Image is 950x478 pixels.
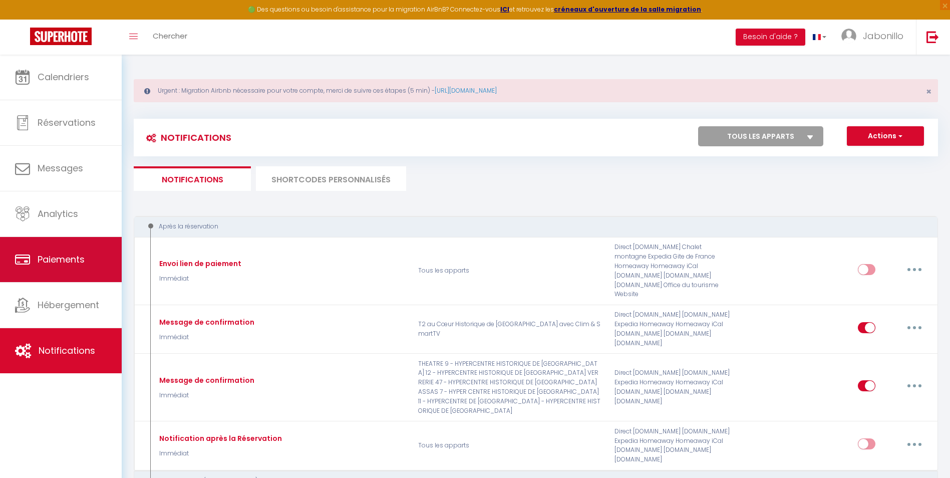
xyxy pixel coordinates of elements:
p: T2 au Cœur Historique de [GEOGRAPHIC_DATA] avec Clim & SmartTV [412,310,608,348]
span: Messages [38,162,83,174]
p: Immédiat [157,449,282,458]
span: Notifications [39,344,95,357]
span: Calendriers [38,71,89,83]
img: ... [841,29,856,44]
a: Chercher [145,20,195,55]
p: THEATRE 9 - HYPERCENTRE HISTORIQUE DE [GEOGRAPHIC_DATA] 12 - HYPERCENTRE HISTORIQUE DE [GEOGRAPHI... [412,359,608,416]
div: Notification après la Réservation [157,433,282,444]
span: Jabonillo [863,30,903,42]
div: Message de confirmation [157,317,254,328]
img: logout [926,31,939,43]
a: créneaux d'ouverture de la salle migration [554,5,701,14]
span: Paiements [38,253,85,266]
div: Envoi lien de paiement [157,258,241,269]
div: Message de confirmation [157,375,254,386]
a: [URL][DOMAIN_NAME] [435,86,497,95]
button: Ouvrir le widget de chat LiveChat [8,4,38,34]
a: ... Jabonillo [834,20,916,55]
div: Urgent : Migration Airbnb nécessaire pour votre compte, merci de suivre ces étapes (5 min) - [134,79,938,102]
a: ICI [500,5,509,14]
span: Réservations [38,116,96,129]
div: Direct [DOMAIN_NAME] [DOMAIN_NAME] Expedia Homeaway Homeaway iCal [DOMAIN_NAME] [DOMAIN_NAME] [DO... [608,359,739,416]
div: Direct [DOMAIN_NAME] [DOMAIN_NAME] Expedia Homeaway Homeaway iCal [DOMAIN_NAME] [DOMAIN_NAME] [DO... [608,310,739,348]
button: Besoin d'aide ? [736,29,805,46]
div: Après la réservation [143,222,913,231]
button: Actions [847,126,924,146]
p: Immédiat [157,391,254,400]
span: Hébergement [38,299,99,311]
span: Analytics [38,207,78,220]
p: Immédiat [157,333,254,342]
h3: Notifications [141,126,231,149]
li: Notifications [134,166,251,191]
p: Immédiat [157,274,241,284]
div: Direct [DOMAIN_NAME] Chalet montagne Expedia Gite de France Homeaway Homeaway iCal [DOMAIN_NAME] ... [608,243,739,299]
li: SHORTCODES PERSONNALISÉS [256,166,406,191]
div: Direct [DOMAIN_NAME] [DOMAIN_NAME] Expedia Homeaway Homeaway iCal [DOMAIN_NAME] [DOMAIN_NAME] [DO... [608,427,739,464]
p: Tous les apparts [412,243,608,299]
span: × [926,85,931,98]
img: Super Booking [30,28,92,45]
p: Tous les apparts [412,427,608,464]
span: Chercher [153,31,187,41]
button: Close [926,87,931,96]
